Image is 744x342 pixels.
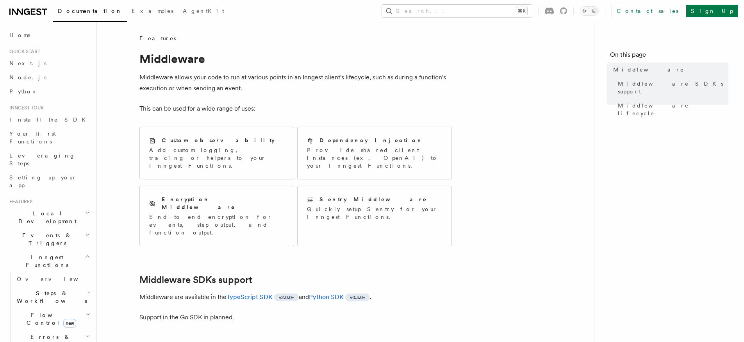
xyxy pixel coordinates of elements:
[6,70,92,84] a: Node.js
[350,294,365,301] span: v0.3.0+
[615,77,728,98] a: Middleware SDKs support
[6,113,92,127] a: Install the SDK
[382,5,532,17] button: Search...⌘K
[183,8,224,14] span: AgentKit
[6,250,92,272] button: Inngest Functions
[9,74,46,81] span: Node.js
[610,63,728,77] a: Middleware
[9,116,90,123] span: Install the SDK
[307,205,442,221] p: Quickly setup Sentry for your Inngest Functions.
[6,228,92,250] button: Events & Triggers
[149,146,284,170] p: Add custom logging, tracing or helpers to your Inngest Functions.
[14,308,92,330] button: Flow Controlnew
[6,209,85,225] span: Local Development
[610,50,728,63] h4: On this page
[139,312,452,323] p: Support in the Go SDK in planned.
[139,72,452,94] p: Middleware allows your code to run at various points in an Inngest client's lifecycle, such as du...
[6,127,92,149] a: Your first Functions
[178,2,229,21] a: AgentKit
[6,48,40,55] span: Quick start
[139,34,176,42] span: Features
[139,52,452,66] h1: Middleware
[14,286,92,308] button: Steps & Workflows
[6,170,92,192] a: Setting up your app
[615,98,728,120] a: Middleware lifecycle
[6,199,32,205] span: Features
[139,127,294,179] a: Custom observabilityAdd custom logging, tracing or helpers to your Inngest Functions.
[9,31,31,39] span: Home
[9,88,38,95] span: Python
[297,127,452,179] a: Dependency InjectionProvide shared client instances (ex, OpenAI) to your Inngest Functions.
[139,292,452,303] p: Middleware are available in the and .
[162,136,275,144] h2: Custom observability
[618,102,728,117] span: Middleware lifecycle
[6,56,92,70] a: Next.js
[516,7,527,15] kbd: ⌘K
[618,80,728,95] span: Middleware SDKs support
[58,8,122,14] span: Documentation
[9,60,46,66] span: Next.js
[227,293,273,301] a: TypeScript SDK
[139,274,252,285] a: Middleware SDKs support
[139,186,294,246] a: Encryption MiddlewareEnd-to-end encryption for events, step output, and function output.
[309,293,344,301] a: Python SDK
[612,5,683,17] a: Contact sales
[14,272,92,286] a: Overview
[149,213,284,236] p: End-to-end encryption for events, step output, and function output.
[6,149,92,170] a: Leveraging Steps
[9,131,56,145] span: Your first Functions
[53,2,127,22] a: Documentation
[14,289,87,305] span: Steps & Workflows
[6,84,92,98] a: Python
[319,195,427,203] h2: Sentry Middleware
[63,319,76,328] span: new
[139,103,452,114] p: This can be used for a wide range of uses:
[9,152,75,167] span: Leveraging Steps
[132,8,173,14] span: Examples
[6,28,92,42] a: Home
[162,195,284,211] h2: Encryption Middleware
[297,186,452,246] a: Sentry MiddlewareQuickly setup Sentry for your Inngest Functions.
[14,311,86,327] span: Flow Control
[307,146,442,170] p: Provide shared client instances (ex, OpenAI) to your Inngest Functions.
[6,253,84,269] span: Inngest Functions
[686,5,738,17] a: Sign Up
[127,2,178,21] a: Examples
[613,66,684,73] span: Middleware
[6,105,44,111] span: Inngest tour
[580,6,599,16] button: Toggle dark mode
[9,174,77,188] span: Setting up your app
[6,231,85,247] span: Events & Triggers
[319,136,423,144] h2: Dependency Injection
[17,276,97,282] span: Overview
[279,294,294,301] span: v2.0.0+
[6,206,92,228] button: Local Development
